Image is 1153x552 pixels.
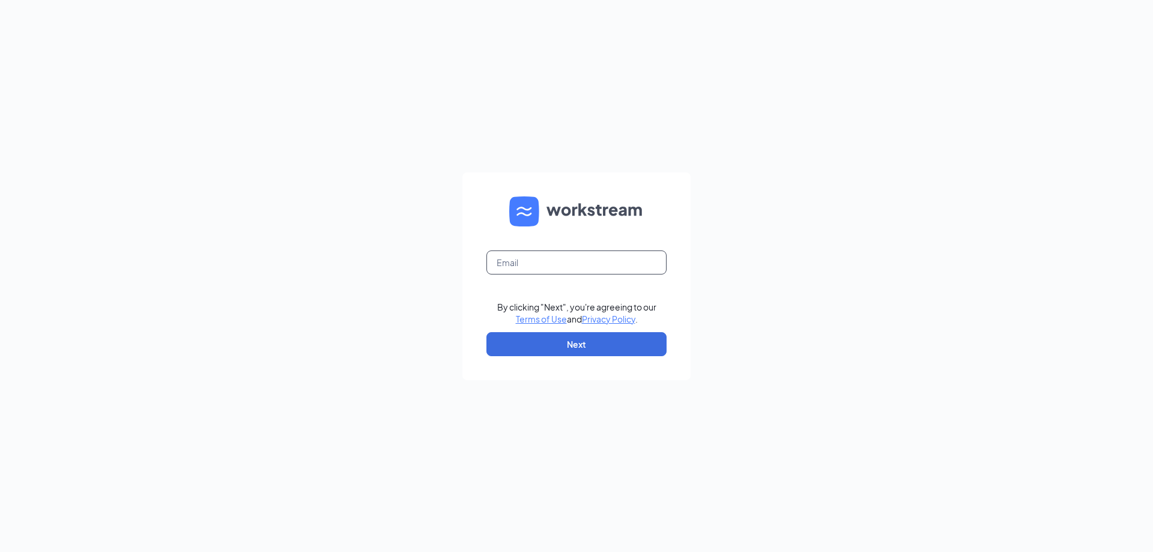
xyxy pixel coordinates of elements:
img: WS logo and Workstream text [509,196,644,226]
input: Email [486,250,667,274]
div: By clicking "Next", you're agreeing to our and . [497,301,656,325]
button: Next [486,332,667,356]
a: Privacy Policy [582,314,635,324]
a: Terms of Use [516,314,567,324]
